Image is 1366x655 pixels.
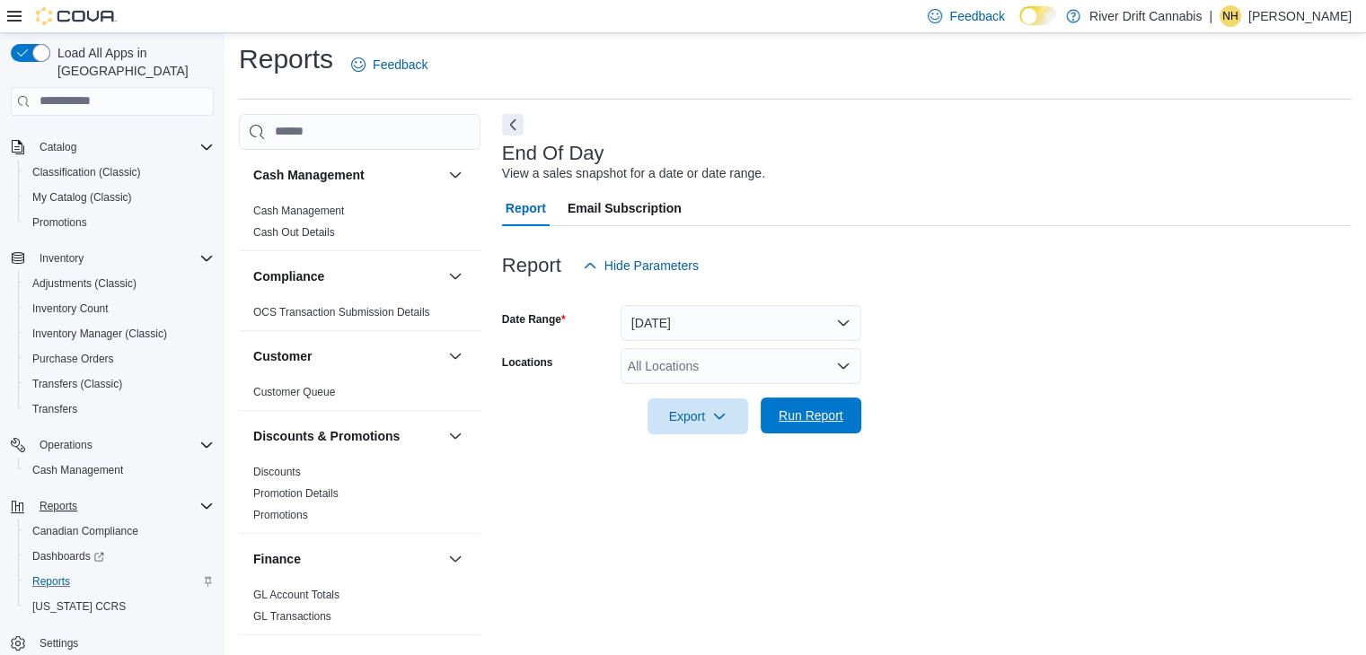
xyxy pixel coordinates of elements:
[32,215,87,230] span: Promotions
[25,323,174,345] a: Inventory Manager (Classic)
[18,569,221,594] button: Reports
[32,327,167,341] span: Inventory Manager (Classic)
[502,255,561,276] h3: Report
[32,377,122,391] span: Transfers (Classic)
[253,465,301,479] span: Discounts
[1089,5,1202,27] p: River Drift Cannabis
[18,519,221,544] button: Canadian Compliance
[445,345,466,367] button: Customer
[648,398,748,434] button: Export
[25,373,129,395] a: Transfers (Classic)
[445,425,466,447] button: Discounts & Promotions
[445,266,466,287] button: Compliance
[239,200,480,250] div: Cash Management
[253,589,339,601] a: GL Account Totals
[40,140,76,154] span: Catalog
[18,594,221,619] button: [US_STATE] CCRS
[253,166,441,184] button: Cash Management
[373,56,427,74] span: Feedback
[1019,6,1057,25] input: Dark Mode
[32,402,77,416] span: Transfers
[32,276,137,291] span: Adjustments (Classic)
[18,458,221,483] button: Cash Management
[1019,25,1020,26] span: Dark Mode
[239,584,480,634] div: Finance
[32,190,132,205] span: My Catalog (Classic)
[25,596,214,617] span: Washington CCRS
[40,636,78,651] span: Settings
[253,508,308,522] span: Promotions
[25,546,214,567] span: Dashboards
[18,296,221,321] button: Inventory Count
[25,348,214,370] span: Purchase Orders
[253,486,339,501] span: Promotion Details
[621,305,861,341] button: [DATE]
[32,463,123,477] span: Cash Management
[4,135,221,160] button: Catalog
[25,373,214,395] span: Transfers (Classic)
[253,386,335,398] a: Customer Queue
[506,190,546,226] span: Report
[32,495,84,517] button: Reports
[25,298,116,319] a: Inventory Count
[253,466,301,478] a: Discounts
[4,246,221,271] button: Inventory
[18,397,221,422] button: Transfers
[25,162,148,183] a: Classification (Classic)
[18,210,221,235] button: Promotions
[239,461,480,533] div: Discounts & Promotions
[239,301,480,330] div: Compliance
[253,205,344,217] a: Cash Management
[779,406,843,424] span: Run Report
[32,495,214,517] span: Reports
[253,166,365,184] h3: Cash Management
[40,251,84,266] span: Inventory
[25,212,214,233] span: Promotions
[253,550,441,568] button: Finance
[18,346,221,371] button: Purchase Orders
[344,47,435,83] a: Feedback
[50,44,214,80] span: Load All Apps in [GEOGRAPHIC_DATA]
[25,273,144,294] a: Adjustments (Classic)
[502,114,524,135] button: Next
[4,493,221,519] button: Reports
[604,257,699,275] span: Hide Parameters
[18,544,221,569] a: Dashboards
[36,7,117,25] img: Cova
[253,487,339,500] a: Promotion Details
[502,143,604,164] h3: End Of Day
[658,398,737,434] span: Export
[25,398,214,420] span: Transfers
[25,520,214,542] span: Canadian Compliance
[18,371,221,397] button: Transfers (Classic)
[253,267,324,285] h3: Compliance
[18,185,221,210] button: My Catalog (Classic)
[253,610,331,623] a: GL Transactions
[25,348,121,370] a: Purchase Orders
[1220,5,1241,27] div: Nicole Hurley
[32,549,104,563] span: Dashboards
[239,381,480,410] div: Customer
[253,225,335,240] span: Cash Out Details
[32,633,85,654] a: Settings
[32,352,114,366] span: Purchase Orders
[568,190,682,226] span: Email Subscription
[253,347,312,365] h3: Customer
[18,321,221,346] button: Inventory Manager (Classic)
[25,459,130,481] a: Cash Management
[445,548,466,570] button: Finance
[25,571,214,592] span: Reports
[40,438,93,452] span: Operations
[253,226,335,239] a: Cash Out Details
[253,588,339,602] span: GL Account Totals
[32,248,214,269] span: Inventory
[32,136,214,158] span: Catalog
[32,165,141,179] span: Classification (Classic)
[1222,5,1238,27] span: NH
[1248,5,1352,27] p: [PERSON_NAME]
[18,271,221,296] button: Adjustments (Classic)
[25,212,94,233] a: Promotions
[253,347,441,365] button: Customer
[836,359,850,373] button: Open list of options
[253,385,335,399] span: Customer Queue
